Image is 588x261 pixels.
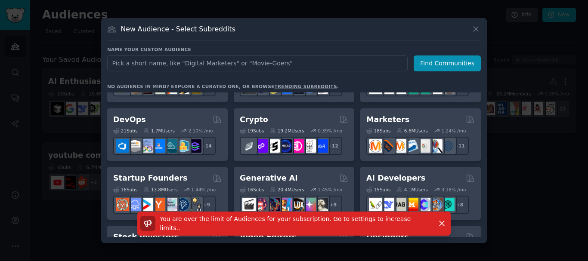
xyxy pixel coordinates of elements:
div: 6.6M Users [396,128,428,134]
img: content_marketing [369,139,382,153]
div: 1.24 % /mo [442,128,466,134]
h2: Marketers [366,114,409,125]
h2: Generative AI [240,173,298,184]
span: You are over the limit of Audiences for your subscription. Go to settings to increase limits. . [160,215,411,231]
h3: New Audience - Select Subreddits [121,25,235,34]
img: FluxAI [291,198,304,211]
div: No audience in mind? Explore a curated one, or browse . [107,83,339,89]
div: + 9 [198,196,216,214]
img: indiehackers [164,198,177,211]
img: startup [140,198,153,211]
img: DreamBooth [315,198,328,211]
div: 19 Sub s [240,128,264,134]
img: AIDevelopersSociety [441,198,455,211]
img: CryptoNews [303,139,316,153]
div: 4.1M Users [396,187,428,193]
img: aws_cdk [176,139,189,153]
img: web3 [279,139,292,153]
img: Rag [393,198,406,211]
div: 2.10 % /mo [189,128,213,134]
img: OnlineMarketing [441,139,455,153]
img: MistralAI [405,198,418,211]
img: DeepSeek [381,198,394,211]
input: Pick a short name, like "Digital Marketers" or "Movie-Goers" [107,55,408,71]
div: + 12 [324,137,342,155]
img: defi_ [315,139,328,153]
div: + 9 [324,196,342,214]
h3: Name your custom audience [107,46,481,52]
img: azuredevops [116,139,129,153]
img: ycombinator [152,198,165,211]
h2: DevOps [113,114,146,125]
div: 21 Sub s [113,128,137,134]
div: + 8 [451,196,469,214]
img: platformengineering [164,139,177,153]
div: + 14 [198,137,216,155]
img: bigseo [381,139,394,153]
img: OpenSourceAI [417,198,430,211]
img: starryai [303,198,316,211]
button: Find Communities [414,55,481,71]
div: 13.8M Users [143,187,177,193]
img: llmops [429,198,443,211]
img: 0xPolygon [254,139,268,153]
a: trending subreddits [274,84,337,89]
img: AskMarketing [393,139,406,153]
img: Emailmarketing [405,139,418,153]
img: AWS_Certified_Experts [128,139,141,153]
h2: Crypto [240,114,268,125]
img: Entrepreneurship [176,198,189,211]
div: + 11 [451,137,469,155]
img: ethfinance [242,139,256,153]
div: 19.2M Users [270,128,304,134]
img: sdforall [279,198,292,211]
div: 0.39 % /mo [318,128,342,134]
img: Docker_DevOps [140,139,153,153]
img: PlatformEngineers [188,139,201,153]
h2: Startup Founders [113,173,187,184]
img: MarketingResearch [429,139,443,153]
div: 1.45 % /mo [318,187,342,193]
img: LangChain [369,198,382,211]
img: aivideo [242,198,256,211]
h2: AI Developers [366,173,425,184]
div: 3.18 % /mo [442,187,466,193]
div: 15 Sub s [366,187,390,193]
div: 16 Sub s [240,187,264,193]
div: 16 Sub s [113,187,137,193]
img: growmybusiness [188,198,201,211]
div: 1.7M Users [143,128,175,134]
div: 20.4M Users [270,187,304,193]
img: googleads [417,139,430,153]
img: DevOpsLinks [152,139,165,153]
img: ethstaker [266,139,280,153]
img: EntrepreneurRideAlong [116,198,129,211]
img: deepdream [266,198,280,211]
div: 18 Sub s [366,128,390,134]
img: SaaS [128,198,141,211]
img: defiblockchain [291,139,304,153]
div: 1.44 % /mo [191,187,216,193]
img: dalle2 [254,198,268,211]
